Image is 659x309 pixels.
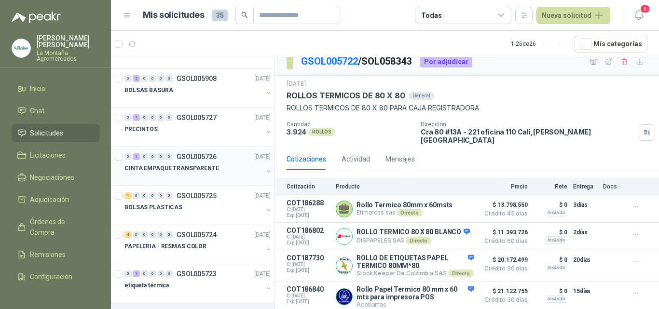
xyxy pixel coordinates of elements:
[287,213,330,218] span: Exp: [DATE]
[30,83,45,94] span: Inicio
[287,234,330,240] span: C: [DATE]
[133,114,140,121] div: 1
[133,192,140,199] div: 0
[37,50,99,62] p: La Montaña Agromercados
[287,207,330,213] span: C: [DATE]
[124,151,273,182] a: 0 1 0 0 0 0 GSOL005726[DATE] CINTA EMPAQUE TRANSPARENTE
[287,80,306,89] p: [DATE]
[124,114,132,121] div: 0
[287,299,330,305] span: Exp: [DATE]
[141,153,148,160] div: 0
[421,128,635,144] p: Cra 80 #13A - 221 oficina 110 Cali , [PERSON_NAME][GEOGRAPHIC_DATA]
[157,75,165,82] div: 0
[480,297,528,303] span: Crédito 30 días
[336,289,352,305] img: Company Logo
[357,269,474,277] p: Stock Keeper De Colombia SAS
[157,192,165,199] div: 0
[421,10,441,21] div: Todas
[534,183,567,190] p: Flete
[177,270,217,277] p: GSOL005723
[357,301,474,308] p: Acobarras
[603,183,622,190] p: Docs
[30,172,74,183] span: Negociaciones
[177,114,217,121] p: GSOL005727
[141,231,148,238] div: 0
[157,153,165,160] div: 0
[149,270,156,277] div: 0
[124,270,132,277] div: 0
[287,103,647,113] p: ROLLOS TERMICOS DE 80 X 80 PARA CAJA REGISTRADORA
[124,281,169,290] p: etiqueta térmica
[124,125,158,134] p: PRECINTOS
[534,254,567,266] p: $ 0
[336,258,352,274] img: Company Logo
[287,262,330,268] span: C: [DATE]
[157,270,165,277] div: 0
[12,213,99,242] a: Órdenes de Compra
[448,269,474,277] div: Directo
[37,35,99,48] p: [PERSON_NAME] [PERSON_NAME]
[12,268,99,286] a: Configuración
[149,75,156,82] div: 0
[287,268,330,273] span: Exp: [DATE]
[336,228,352,244] img: Company Logo
[30,271,72,282] span: Configuración
[141,270,148,277] div: 0
[573,199,597,211] p: 3 días
[573,227,597,238] p: 2 días
[534,285,567,297] p: $ 0
[630,7,647,24] button: 3
[287,254,330,262] p: COT187730
[357,254,474,269] p: ROLLO DE ETIQUETAS PAPEL TERMICO 80MM*80
[287,199,330,207] p: COT186288
[124,190,273,221] a: 1 0 0 0 0 0 GSOL005725[DATE] BOLSAS PLASTICAS
[124,153,132,160] div: 0
[12,12,61,23] img: Logo peakr
[141,192,148,199] div: 0
[124,229,273,260] a: 4 0 0 0 0 0 GSOL005724[DATE] PAPELERIA - RESMAS COLOR
[336,183,474,190] p: Producto
[511,36,567,52] div: 1 - 26 de 26
[177,153,217,160] p: GSOL005726
[357,201,453,209] p: Rollo Termico 80mm x 60msts
[480,183,528,190] p: Precio
[573,254,597,266] p: 20 días
[149,192,156,199] div: 0
[12,245,99,264] a: Remisiones
[406,237,431,244] div: Directo
[30,150,66,161] span: Licitaciones
[133,153,140,160] div: 1
[545,236,567,244] div: Incluido
[124,164,219,173] p: CINTA EMPAQUE TRANSPARENTE
[534,199,567,211] p: $ 0
[287,121,413,128] p: Cantidad
[141,114,148,121] div: 0
[30,216,90,238] span: Órdenes de Compra
[420,56,472,67] div: Por adjudicar
[30,106,44,116] span: Chat
[287,293,330,299] span: C: [DATE]
[480,238,528,244] span: Crédito 60 días
[254,113,271,122] p: [DATE]
[545,264,567,271] div: Incluido
[157,231,165,238] div: 0
[573,285,597,297] p: 15 días
[385,154,415,164] div: Mensajes
[397,209,422,216] div: Directo
[480,266,528,271] span: Crédito 30 días
[357,209,453,216] p: Etimarcas sas
[254,152,271,161] p: [DATE]
[133,231,140,238] div: 0
[30,249,66,260] span: Remisiones
[534,227,567,238] p: $ 0
[357,285,474,301] p: Rollo Papel Termico 80 mm x 60 mts para impresora POS
[165,192,173,199] div: 0
[149,114,156,121] div: 0
[124,86,173,95] p: BOLSAS BASURA
[124,242,206,251] p: PAPELERIA - RESMAS COLOR
[357,228,470,237] p: ROLLO TERMICO 80 X 80 BLANCO
[287,154,326,164] div: Cotizaciones
[212,10,228,21] span: 35
[12,190,99,209] a: Adjudicación
[165,114,173,121] div: 0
